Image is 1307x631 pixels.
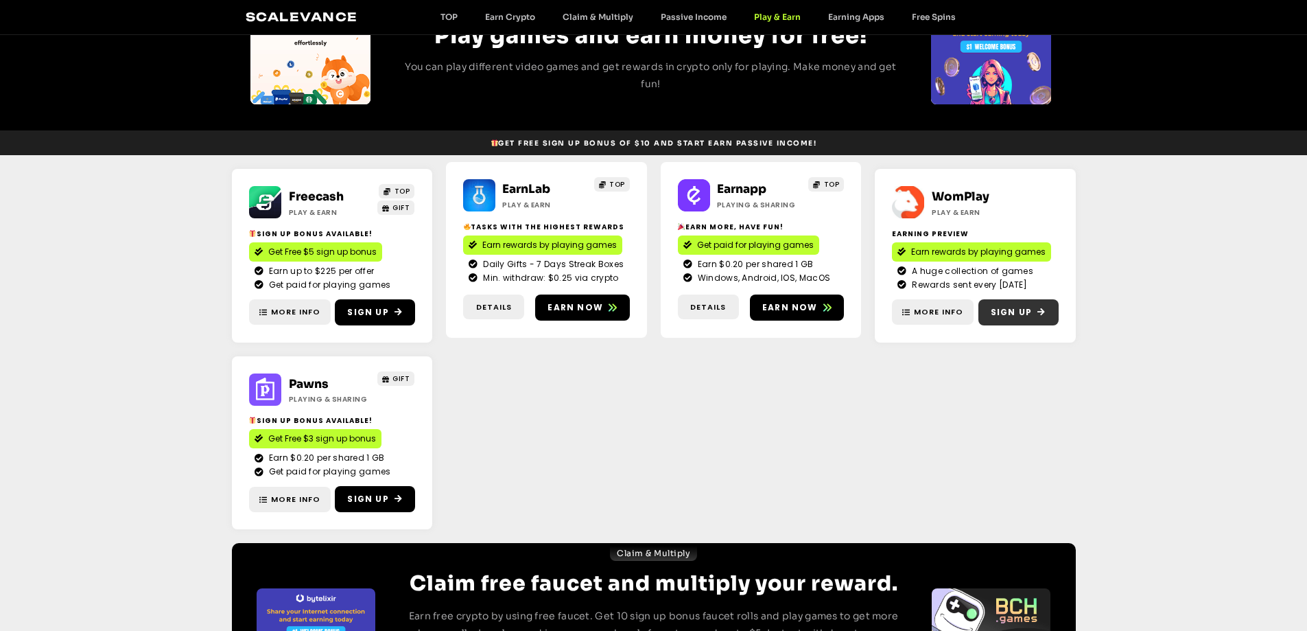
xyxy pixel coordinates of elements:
[991,306,1032,319] span: Sign Up
[249,242,382,262] a: Get Free $5 sign up bonus
[502,200,587,210] h2: Play & Earn
[335,486,415,512] a: Sign Up
[289,377,329,391] a: Pawns
[289,207,372,218] h2: Play & Earn
[491,138,816,148] span: Get Free Sign Up Bonus of $10 and start earn passive income!
[266,265,375,277] span: Earn up to $225 per offer
[694,258,814,271] span: Earn $0.20 per shared 1 GB
[471,12,549,22] a: Earn Crypto
[249,487,331,512] a: More Info
[289,190,344,204] a: Freecash
[463,236,622,255] a: Earn rewards by playing games
[678,295,739,320] a: Details
[347,306,388,319] span: Sign Up
[914,306,963,318] span: More Info
[401,566,907,601] h2: Claim free faucet and multiply your reward.
[690,301,726,313] span: Details
[392,203,410,213] span: GIFT
[271,306,320,318] span: More Info
[266,452,385,464] span: Earn $0.20 per shared 1 GB
[427,12,471,22] a: TOP
[647,12,740,22] a: Passive Income
[978,299,1059,325] a: Sign Up
[347,493,388,505] span: Sign Up
[549,12,647,22] a: Claim & Multiply
[250,1,370,104] div: 2 / 4
[246,10,358,24] a: Scalevance
[485,135,822,152] a: 🎁Get Free Sign Up Bonus of $10 and start earn passive income!
[931,1,1051,104] div: 2 / 4
[678,222,845,232] h2: Earn More, Have Fun!
[678,223,685,230] img: 🎉
[377,200,415,215] a: GIFT
[395,186,410,196] span: TOP
[379,184,414,198] a: TOP
[808,177,844,192] a: TOP
[740,12,814,22] a: Play & Earn
[480,272,618,284] span: Min. withdraw: $0.25 via crypto
[464,223,471,230] img: 🔥
[898,12,969,22] a: Free Spins
[547,301,603,314] span: Earn now
[397,58,906,93] p: You can play different video games and get rewards in crypto only for playing. Make money and get...
[289,394,372,404] h2: Playing & Sharing
[491,139,498,146] img: 🎁
[249,299,331,325] a: More Info
[335,299,415,325] a: Sign Up
[463,295,524,320] a: Details
[892,229,1059,239] h2: Earning Preview
[932,207,1015,218] h2: Play & Earn
[824,179,840,190] span: TOP
[482,239,617,251] span: Earn rewards by playing games
[697,239,814,251] span: Get paid for playing games
[249,415,416,426] h2: Sign Up Bonus Available!
[377,371,415,386] a: GIFT
[717,182,766,196] a: Earnapp
[476,301,512,313] span: Details
[931,1,1051,104] div: Slides
[892,299,974,325] a: More Info
[268,433,376,445] span: Get Free $3 sign up bonus
[397,19,906,53] h2: Play games and earn money for free!
[594,177,630,192] a: TOP
[609,179,625,190] span: TOP
[268,246,377,258] span: Get Free $5 sign up bonus
[266,466,391,478] span: Get paid for playing games
[617,547,690,560] span: Claim & Multiply
[463,222,630,232] h2: Tasks with the highest rewards
[750,295,845,321] a: Earn now
[271,494,320,505] span: More Info
[814,12,898,22] a: Earning Apps
[250,1,370,104] div: Slides
[392,374,410,384] span: GIFT
[908,265,1033,277] span: A huge collection of games
[911,246,1046,258] span: Earn rewards by playing games
[480,258,624,271] span: Daily Gifts - 7 Days Streak Boxes
[535,295,630,321] a: Earn now
[610,546,697,561] a: Claim & Multiply
[762,301,818,314] span: Earn now
[892,242,1051,262] a: Earn rewards by playing games
[249,429,381,448] a: Get Free $3 sign up bonus
[694,272,830,284] span: Windows, Android, IOS, MacOS
[249,417,256,424] img: 🎁
[249,230,256,237] img: 🎁
[502,182,550,196] a: EarnLab
[427,12,969,22] nav: Menu
[932,190,989,204] a: WomPlay
[249,229,416,239] h2: Sign Up Bonus Available!
[717,200,801,210] h2: Playing & Sharing
[266,279,391,291] span: Get paid for playing games
[678,236,819,255] a: Get paid for playing games
[908,279,1028,291] span: Rewards sent every [DATE]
